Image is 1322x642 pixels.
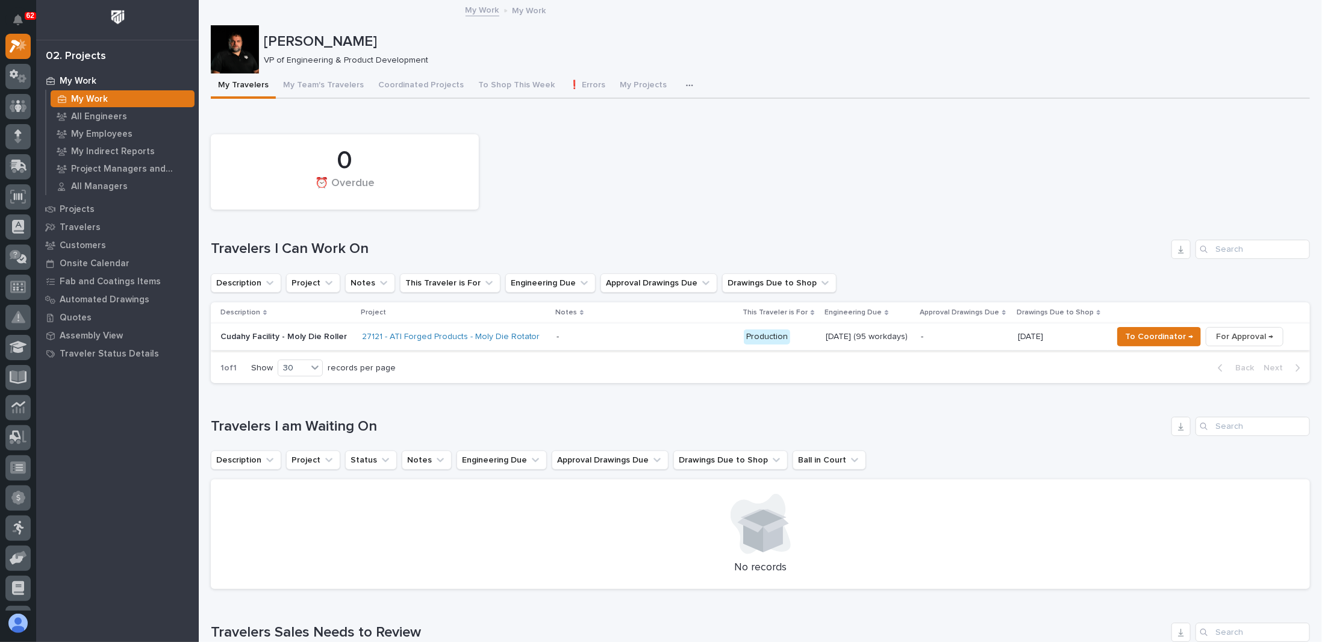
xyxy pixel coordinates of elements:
[276,73,371,99] button: My Team's Travelers
[471,73,562,99] button: To Shop This Week
[505,273,596,293] button: Engineering Due
[1206,327,1283,346] button: For Approval →
[743,306,808,319] p: This Traveler is For
[36,344,199,363] a: Traveler Status Details
[36,200,199,218] a: Projects
[1017,306,1094,319] p: Drawings Due to Shop
[1196,417,1310,436] input: Search
[60,76,96,87] p: My Work
[71,94,108,105] p: My Work
[1196,240,1310,259] input: Search
[71,129,133,140] p: My Employees
[71,181,128,192] p: All Managers
[400,273,500,293] button: This Traveler is For
[60,295,149,305] p: Automated Drawings
[278,362,307,375] div: 30
[513,3,546,16] p: My Work
[286,450,340,470] button: Project
[1196,623,1310,642] input: Search
[211,323,1310,351] tr: Cudahy Facility - Moly Die Roller27121 - ATI Forged Products - Moly Die Rotator - Production[DATE...
[46,160,199,177] a: Project Managers and Engineers
[673,450,788,470] button: Drawings Due to Shop
[264,33,1305,51] p: [PERSON_NAME]
[36,254,199,272] a: Onsite Calendar
[371,73,471,99] button: Coordinated Projects
[5,611,31,636] button: users-avatar
[71,111,127,122] p: All Engineers
[1125,329,1193,344] span: To Coordinator →
[264,55,1300,66] p: VP of Engineering & Product Development
[600,273,717,293] button: Approval Drawings Due
[211,73,276,99] button: My Travelers
[1117,327,1201,346] button: To Coordinator →
[60,258,129,269] p: Onsite Calendar
[251,363,273,373] p: Show
[36,72,199,90] a: My Work
[60,349,159,360] p: Traveler Status Details
[1018,329,1046,342] p: [DATE]
[562,73,613,99] button: ❗ Errors
[36,308,199,326] a: Quotes
[211,418,1167,435] h1: Travelers I am Waiting On
[46,143,199,160] a: My Indirect Reports
[457,450,547,470] button: Engineering Due
[46,178,199,195] a: All Managers
[826,332,911,342] p: [DATE] (95 workdays)
[46,90,199,107] a: My Work
[60,313,92,323] p: Quotes
[211,273,281,293] button: Description
[36,272,199,290] a: Fab and Coatings Items
[15,14,31,34] div: Notifications62
[793,450,866,470] button: Ball in Court
[555,306,577,319] p: Notes
[466,2,499,16] a: My Work
[220,306,260,319] p: Description
[60,222,101,233] p: Travelers
[402,450,452,470] button: Notes
[36,290,199,308] a: Automated Drawings
[286,273,340,293] button: Project
[345,450,397,470] button: Status
[60,204,95,215] p: Projects
[211,624,1167,641] h1: Travelers Sales Needs to Review
[744,329,790,344] div: Production
[5,7,31,33] button: Notifications
[36,326,199,344] a: Assembly View
[107,6,129,28] img: Workspace Logo
[46,108,199,125] a: All Engineers
[46,50,106,63] div: 02. Projects
[1216,329,1273,344] span: For Approval →
[362,332,540,342] a: 27121 - ATI Forged Products - Moly Die Rotator
[60,331,123,341] p: Assembly View
[722,273,837,293] button: Drawings Due to Shop
[36,236,199,254] a: Customers
[231,146,458,176] div: 0
[1228,363,1254,373] span: Back
[220,332,352,342] p: Cudahy Facility - Moly Die Roller
[211,450,281,470] button: Description
[328,363,396,373] p: records per page
[552,450,669,470] button: Approval Drawings Due
[1208,363,1259,373] button: Back
[211,354,246,383] p: 1 of 1
[361,306,386,319] p: Project
[825,306,882,319] p: Engineering Due
[225,561,1295,575] p: No records
[1264,363,1290,373] span: Next
[1259,363,1310,373] button: Next
[36,218,199,236] a: Travelers
[231,177,458,202] div: ⏰ Overdue
[345,273,395,293] button: Notes
[211,240,1167,258] h1: Travelers I Can Work On
[46,125,199,142] a: My Employees
[920,306,999,319] p: Approval Drawings Due
[71,146,155,157] p: My Indirect Reports
[27,11,34,20] p: 62
[613,73,674,99] button: My Projects
[71,164,190,175] p: Project Managers and Engineers
[557,332,559,342] div: -
[921,332,1008,342] p: -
